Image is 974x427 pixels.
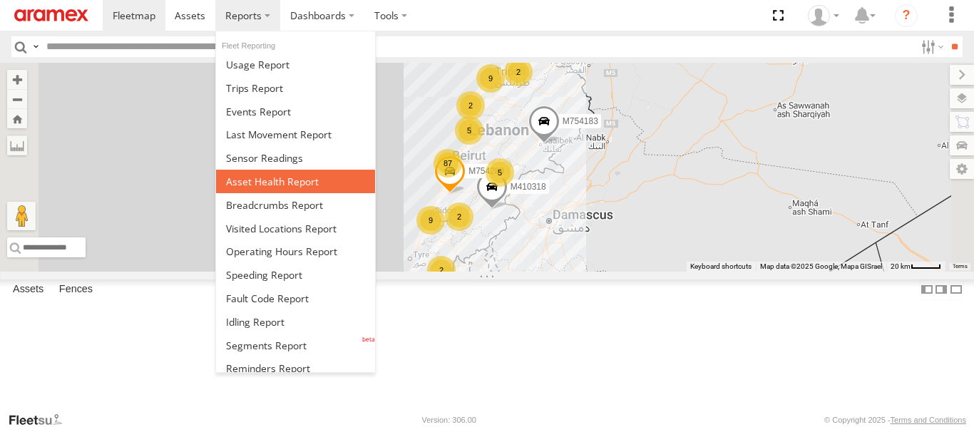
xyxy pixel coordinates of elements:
a: Segments Report [216,334,375,357]
i: ? [895,4,918,27]
div: 5 [455,116,483,145]
a: Reminders Report [216,357,375,381]
button: Keyboard shortcuts [690,262,752,272]
span: M754183 [563,116,598,126]
div: 2 [456,91,485,120]
button: Zoom in [7,70,27,89]
label: Map Settings [950,159,974,179]
label: Dock Summary Table to the Left [920,279,934,300]
div: 2 [504,58,533,86]
a: Full Events Report [216,100,375,123]
button: Drag Pegman onto the map to open Street View [7,202,36,230]
span: Map data ©2025 Google, Mapa GISrael [760,262,882,270]
a: Visited Locations Report [216,217,375,240]
a: Usage Report [216,53,375,76]
a: Asset Health Report [216,170,375,193]
span: M754289 [468,165,504,175]
button: Map scale: 20 km per 39 pixels [886,262,945,272]
a: Fleet Speed Report [216,263,375,287]
label: Hide Summary Table [949,279,963,300]
label: Measure [7,135,27,155]
img: aramex-logo.svg [14,9,88,21]
label: Dock Summary Table to the Right [934,279,948,300]
button: Zoom out [7,89,27,109]
div: 2 [427,256,456,284]
a: Last Movement Report [216,123,375,146]
a: Fault Code Report [216,287,375,310]
label: Assets [6,279,51,299]
div: Mazen Siblini [803,5,844,26]
span: 20 km [891,262,911,270]
span: M410318 [511,182,546,192]
div: 9 [416,206,445,235]
div: Version: 306.00 [422,416,476,424]
div: 5 [486,158,514,187]
a: Terms and Conditions [891,416,966,424]
div: 9 [476,64,505,93]
a: Breadcrumbs Report [216,193,375,217]
div: © Copyright 2025 - [824,416,966,424]
button: Zoom Home [7,109,27,128]
div: 2 [445,202,473,231]
label: Fences [52,279,100,299]
a: Terms (opens in new tab) [953,264,968,269]
a: Sensor Readings [216,146,375,170]
label: Search Filter Options [916,36,946,57]
label: Search Query [30,36,41,57]
a: Idling Report [216,310,375,334]
a: Visit our Website [8,413,73,427]
a: Asset Operating Hours Report [216,240,375,263]
a: Trips Report [216,76,375,100]
div: 87 [434,149,462,178]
